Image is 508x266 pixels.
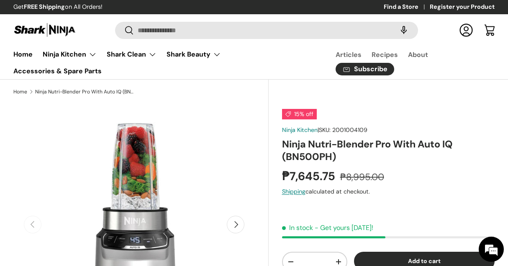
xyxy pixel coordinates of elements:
summary: Shark Clean [102,46,162,63]
a: Shark Clean [107,46,157,63]
span: SKU: [319,126,331,134]
a: Recipes [372,46,398,63]
p: Get on All Orders! [13,3,103,12]
span: Subscribe [354,66,387,72]
a: Ninja Kitchen [282,126,318,134]
summary: Shark Beauty [162,46,226,63]
summary: Ninja Kitchen [38,46,102,63]
a: Accessories & Spare Parts [13,63,102,79]
span: | [318,126,367,134]
img: Shark Ninja Philippines [13,22,76,38]
h1: Ninja Nutri-Blender Pro With Auto IQ (BN500PH) [282,138,495,163]
a: Home [13,46,33,62]
span: 15% off [282,109,317,119]
a: About [408,46,428,63]
speech-search-button: Search by voice [390,21,417,39]
a: Find a Store [384,3,430,12]
nav: Primary [13,46,316,79]
nav: Breadcrumbs [13,88,269,96]
strong: FREE Shipping [24,3,65,10]
a: Subscribe [336,63,394,76]
a: Home [13,89,27,94]
a: Articles [336,46,362,63]
div: calculated at checkout. [282,187,495,196]
span: In stock [282,223,313,232]
a: Shipping [282,188,305,195]
strong: ₱7,645.75 [282,169,337,184]
a: Ninja Nutri-Blender Pro With Auto IQ (BN500PH) [35,89,136,94]
span: 2001004109 [332,126,367,134]
s: ₱8,995.00 [340,171,384,183]
a: Register your Product [430,3,495,12]
a: Shark Beauty [167,46,221,63]
a: Ninja Kitchen [43,46,97,63]
nav: Secondary [316,46,495,79]
p: - Get yours [DATE]! [315,223,373,232]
